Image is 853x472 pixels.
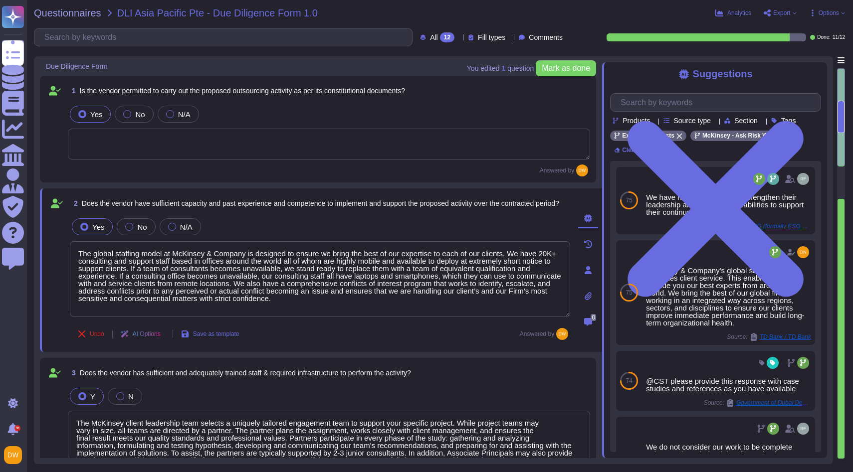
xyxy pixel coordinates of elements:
span: Due Diligence Form [46,63,108,70]
button: Save as template [173,324,247,344]
input: Search by keywords [39,28,412,46]
span: Is the vendor permitted to carry out the proposed outsourcing activity as per its constitutional ... [80,87,405,95]
span: AI Options [133,331,161,337]
button: Undo [70,324,112,344]
span: Yes [90,110,102,119]
span: Analytics [727,10,751,16]
span: Government of Dubai Department of Finance / Government of Dubai Department of Finance [736,400,811,406]
span: 11 / 12 [833,35,845,40]
span: 74 [626,378,632,384]
span: 75 [626,197,632,203]
span: Answered by [540,167,574,173]
textarea: The global staffing model at McKinsey & Company is designed to ensure we bring the best of our ex... [70,241,570,317]
span: No [135,110,145,119]
span: All [430,34,438,41]
span: Export [773,10,791,16]
span: N/A [178,110,191,119]
span: No [137,223,147,231]
div: 12 [440,32,454,42]
span: Done: [817,35,831,40]
span: Source: [704,399,811,407]
img: user [797,173,809,185]
span: You edited question [467,65,534,72]
img: user [797,423,809,435]
span: Save as template [193,331,239,337]
span: Y [90,392,95,401]
span: Comments [529,34,563,41]
span: N/A [180,223,193,231]
div: 9+ [14,425,20,431]
img: user [556,328,568,340]
span: DLI Asia Pacific Pte - Due Diligence Form 1.0 [117,8,318,18]
img: user [797,246,809,258]
span: Answered by [520,331,554,337]
span: Undo [90,331,104,337]
span: Options [819,10,839,16]
span: N [128,392,134,401]
span: Fill types [478,34,505,41]
input: Search by keywords [616,94,821,111]
span: Mark as done [542,64,590,72]
span: Yes [92,223,104,231]
b: 1 [501,65,505,72]
span: 3 [68,369,76,376]
button: Mark as done [536,60,596,76]
span: Does the vendor have sufficient capacity and past experience and competence to implement and supp... [82,199,559,207]
span: 1 [68,87,76,94]
span: Questionnaires [34,8,101,18]
span: 75 [626,290,632,296]
img: user [4,446,22,464]
button: user [2,444,29,466]
span: 0 [591,314,596,321]
div: @CST please provide this response with case studies and references as you have available [646,377,811,392]
button: Analytics [715,9,751,17]
img: user [576,164,588,176]
span: Does the vendor has sufficient and adequately trained staff & required infrastructure to perform ... [80,369,411,377]
span: 2 [70,200,78,207]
